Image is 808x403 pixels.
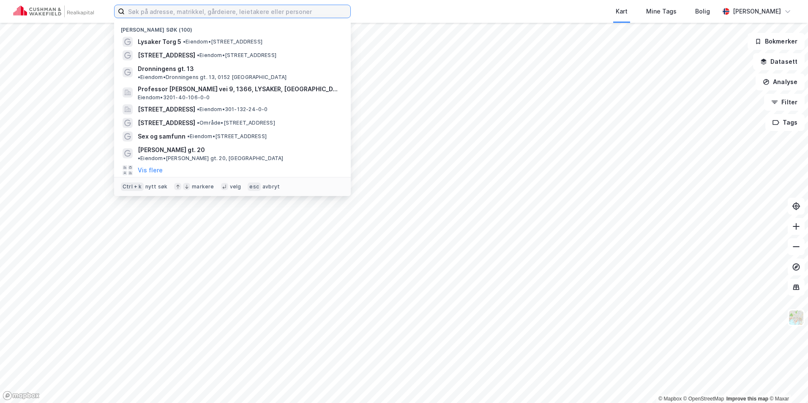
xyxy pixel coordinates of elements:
span: [STREET_ADDRESS] [138,50,195,60]
button: Datasett [753,53,805,70]
span: Sex og samfunn [138,131,186,142]
div: esc [248,182,261,191]
img: Z [788,310,804,326]
a: Mapbox homepage [3,391,40,400]
span: Eiendom • 301-132-24-0-0 [197,106,268,113]
span: • [197,106,199,112]
div: nytt søk [145,183,168,190]
div: markere [192,183,214,190]
span: • [183,38,186,45]
span: • [197,52,199,58]
button: Filter [764,94,805,111]
div: Bolig [695,6,710,16]
span: Eiendom • 3201-40-106-0-0 [138,94,210,101]
span: [STREET_ADDRESS] [138,104,195,114]
iframe: Chat Widget [766,362,808,403]
div: avbryt [262,183,280,190]
span: • [138,155,140,161]
span: Professor [PERSON_NAME] vei 9, 1366, LYSAKER, [GEOGRAPHIC_DATA] [138,84,341,94]
span: Lysaker Torg 5 [138,37,181,47]
input: Søk på adresse, matrikkel, gårdeiere, leietakere eller personer [125,5,350,18]
button: Tags [765,114,805,131]
div: Kontrollprogram for chat [766,362,808,403]
span: Eiendom • [STREET_ADDRESS] [197,52,276,59]
div: Ctrl + k [121,182,144,191]
span: • [187,133,190,139]
span: Eiendom • [STREET_ADDRESS] [187,133,267,140]
a: Improve this map [726,396,768,402]
button: Analyse [756,74,805,90]
button: Bokmerker [748,33,805,50]
span: • [197,120,199,126]
span: Eiendom • Dronningens gt. 13, 0152 [GEOGRAPHIC_DATA] [138,74,287,81]
button: Vis flere [138,165,163,175]
a: Mapbox [658,396,682,402]
div: Kart [616,6,628,16]
div: [PERSON_NAME] [733,6,781,16]
span: Område • [STREET_ADDRESS] [197,120,275,126]
a: OpenStreetMap [683,396,724,402]
span: Eiendom • [PERSON_NAME] gt. 20, [GEOGRAPHIC_DATA] [138,155,284,162]
div: [PERSON_NAME] søk (100) [114,20,351,35]
img: cushman-wakefield-realkapital-logo.202ea83816669bd177139c58696a8fa1.svg [14,5,94,17]
span: Eiendom • [STREET_ADDRESS] [183,38,262,45]
span: • [138,74,140,80]
span: [PERSON_NAME] gt. 20 [138,145,205,155]
span: [STREET_ADDRESS] [138,118,195,128]
span: Dronningens gt. 13 [138,64,194,74]
div: Mine Tags [646,6,677,16]
div: velg [230,183,241,190]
